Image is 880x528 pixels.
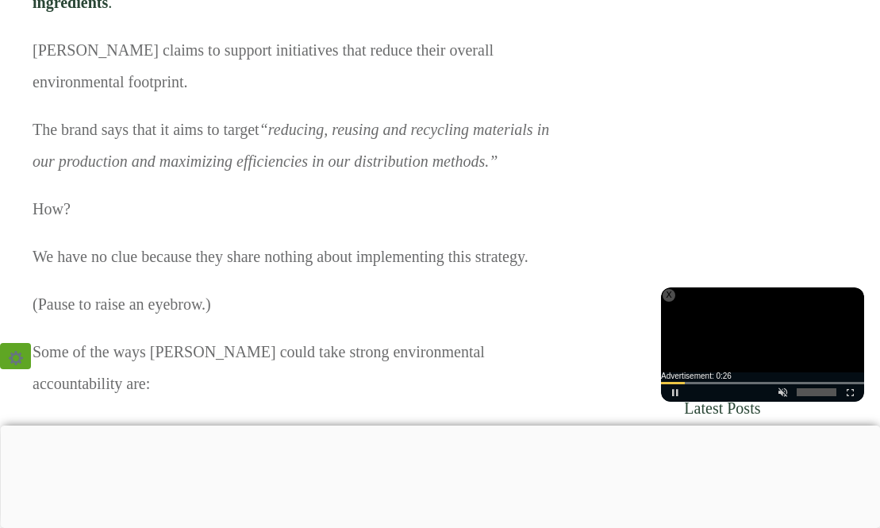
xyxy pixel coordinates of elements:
[9,351,23,365] img: ⚙
[33,336,555,415] p: Some of the ways [PERSON_NAME] could take strong environmental accountability are:
[663,289,675,302] div: X
[33,288,555,336] p: (Pause to raise an eyebrow.)
[33,121,549,170] em: “reducing, reusing and recycling materials in our production and maximizing efficiencies in our d...
[33,114,555,193] p: The brand says that it aims to target
[661,287,864,402] iframe: Advertisement
[684,399,863,418] h5: Latest Posts
[661,287,864,402] div: Video Player
[33,193,555,241] p: How?
[33,34,555,114] p: [PERSON_NAME] claims to support initiatives that reduce their overall environmental footprint.
[661,372,864,380] div: Advertisement: 0:26
[33,241,555,288] p: We have no clue because they share nothing about implementing this strategy.
[41,426,839,524] iframe: Advertisement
